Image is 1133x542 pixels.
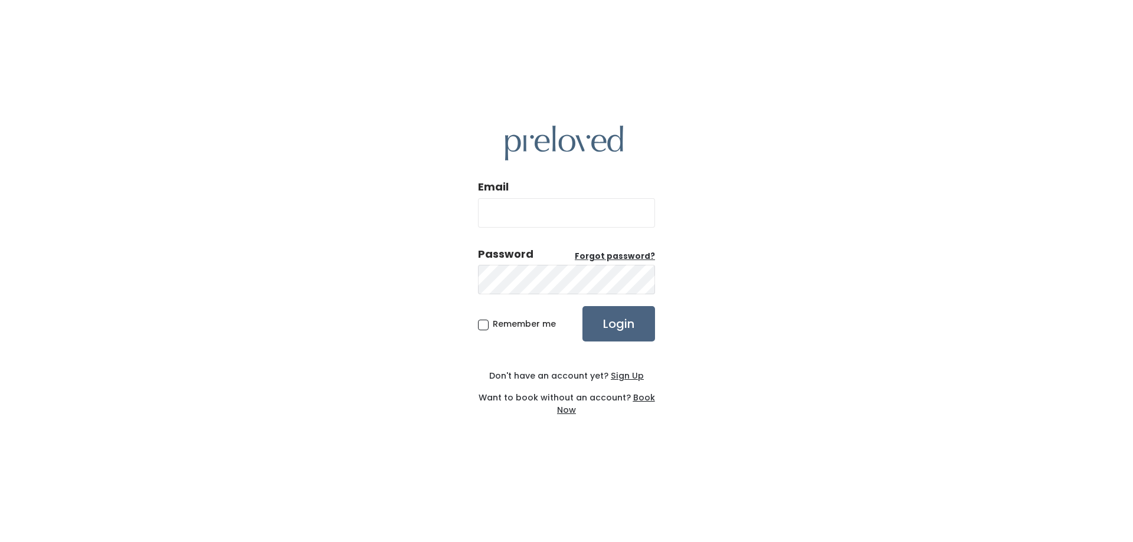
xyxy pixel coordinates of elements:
div: Password [478,247,533,262]
label: Email [478,179,509,195]
a: Book Now [557,392,655,416]
input: Login [582,306,655,341]
u: Sign Up [611,370,644,382]
u: Forgot password? [575,251,655,262]
img: preloved logo [505,126,623,160]
a: Forgot password? [575,251,655,262]
span: Remember me [493,318,556,330]
div: Want to book without an account? [478,382,655,416]
a: Sign Up [608,370,644,382]
div: Don't have an account yet? [478,370,655,382]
